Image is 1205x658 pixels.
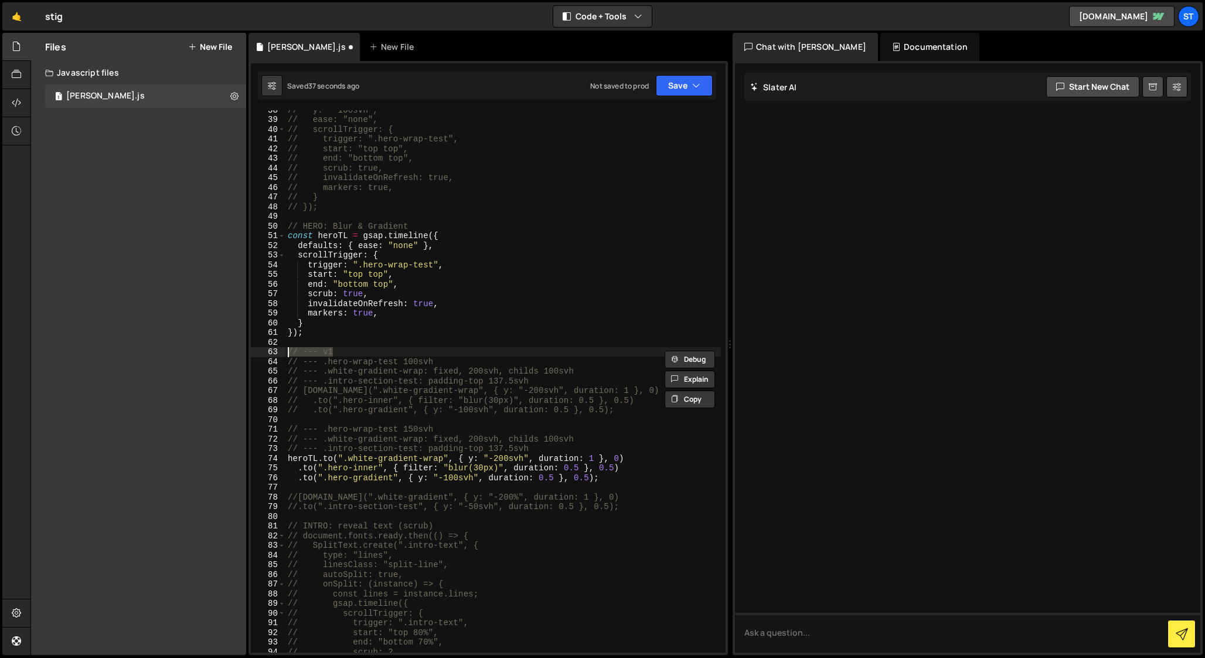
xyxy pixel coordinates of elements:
div: 69 [251,405,285,415]
div: 71 [251,425,285,435]
div: 93 [251,637,285,647]
div: Javascript files [31,61,246,84]
div: 70 [251,415,285,425]
h2: Files [45,40,66,53]
div: 58 [251,299,285,309]
div: 48 [251,202,285,212]
div: 74 [251,454,285,464]
a: St [1178,6,1199,27]
div: 68 [251,396,285,406]
div: [PERSON_NAME].js [66,91,145,101]
div: 86 [251,570,285,580]
div: Documentation [880,33,979,61]
span: 1 [55,93,62,102]
a: [DOMAIN_NAME] [1069,6,1175,27]
button: Start new chat [1046,76,1139,97]
div: 52 [251,241,285,251]
div: 84 [251,551,285,561]
div: 76 [251,473,285,483]
div: 47 [251,192,285,202]
button: Debug [665,351,715,368]
button: Code + Tools [553,6,652,27]
div: 79 [251,502,285,512]
button: Save [656,75,713,96]
div: 64 [251,357,285,367]
button: Copy [665,391,715,408]
div: 92 [251,628,285,638]
div: 87 [251,579,285,589]
div: 45 [251,173,285,183]
div: 49 [251,212,285,222]
div: 62 [251,338,285,348]
div: 55 [251,270,285,280]
button: Explain [665,371,715,388]
div: 77 [251,483,285,493]
div: 37 seconds ago [308,81,359,91]
div: 65 [251,367,285,377]
div: 67 [251,386,285,396]
div: 90 [251,609,285,619]
div: 75 [251,463,285,473]
div: 80 [251,512,285,522]
div: New File [369,41,418,53]
div: Chat with [PERSON_NAME] [733,33,878,61]
div: 41 [251,134,285,144]
div: 85 [251,560,285,570]
div: 39 [251,115,285,125]
div: 61 [251,328,285,338]
div: 44 [251,164,285,174]
div: 89 [251,599,285,609]
div: 81 [251,521,285,531]
h2: Slater AI [750,82,797,93]
div: 53 [251,250,285,260]
div: 43 [251,154,285,164]
div: 91 [251,618,285,628]
div: 83 [251,541,285,551]
div: 88 [251,589,285,599]
div: 56 [251,280,285,290]
div: 51 [251,231,285,241]
div: 59 [251,308,285,318]
div: Not saved to prod [590,81,649,91]
div: 72 [251,435,285,445]
div: 94 [251,647,285,657]
button: New File [188,42,232,52]
div: 40 [251,125,285,135]
div: 82 [251,531,285,541]
div: 60 [251,318,285,328]
div: 54 [251,260,285,270]
div: 42 [251,144,285,154]
div: 78 [251,493,285,503]
div: [PERSON_NAME].js [267,41,346,53]
div: 38 [251,106,285,116]
div: 73 [251,444,285,454]
a: 🤙 [2,2,31,30]
div: 66 [251,377,285,386]
div: 57 [251,289,285,299]
div: 63 [251,347,285,357]
div: stig [45,9,63,23]
div: 16026/42920.js [45,84,246,108]
div: Saved [287,81,359,91]
div: 50 [251,222,285,232]
div: 46 [251,183,285,193]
